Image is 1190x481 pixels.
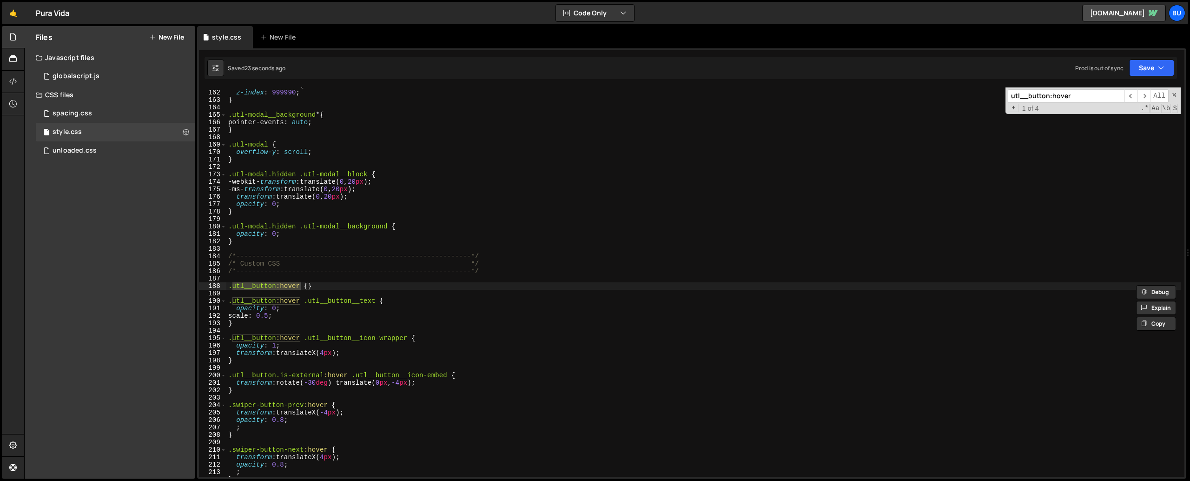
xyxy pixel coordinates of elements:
[199,312,226,320] div: 192
[36,141,195,160] div: 16149/43399.css
[1136,317,1176,331] button: Copy
[212,33,241,42] div: style.css
[1172,104,1178,113] span: Search In Selection
[199,148,226,156] div: 170
[199,119,226,126] div: 166
[199,394,226,401] div: 203
[1150,104,1160,113] span: CaseSensitive Search
[199,223,226,230] div: 180
[199,372,226,379] div: 200
[25,86,195,104] div: CSS files
[199,424,226,431] div: 207
[199,439,226,446] div: 209
[199,468,226,476] div: 213
[1161,104,1171,113] span: Whole Word Search
[199,230,226,238] div: 181
[199,163,226,171] div: 172
[1129,60,1174,76] button: Save
[199,282,226,290] div: 188
[199,186,226,193] div: 175
[199,387,226,394] div: 202
[199,267,226,275] div: 186
[199,111,226,119] div: 165
[199,461,226,468] div: 212
[36,104,195,123] div: 16149/43400.css
[1169,5,1185,21] a: Bu
[1124,89,1137,103] span: ​
[199,238,226,245] div: 182
[1075,64,1124,72] div: Prod is out of sync
[199,416,226,424] div: 206
[199,253,226,260] div: 184
[199,245,226,253] div: 183
[245,64,285,72] div: 23 seconds ago
[199,215,226,223] div: 179
[53,147,97,155] div: unloaded.css
[199,171,226,178] div: 173
[149,33,184,41] button: New File
[2,2,25,24] a: 🤙
[1018,105,1043,112] span: 1 of 4
[199,327,226,334] div: 194
[199,454,226,461] div: 211
[53,128,82,136] div: style.css
[199,334,226,342] div: 195
[1150,89,1169,103] span: Alt-Enter
[36,123,195,141] div: 16149/43398.css
[1082,5,1166,21] a: [DOMAIN_NAME]
[199,275,226,282] div: 187
[199,260,226,267] div: 185
[36,67,195,86] div: 16149/43397.js
[199,379,226,387] div: 201
[199,134,226,141] div: 168
[199,200,226,208] div: 177
[1136,285,1176,299] button: Debug
[36,7,69,19] div: Pura Vida
[1140,104,1150,113] span: RegExp Search
[199,96,226,104] div: 163
[36,32,53,42] h2: Files
[1136,301,1176,315] button: Explain
[199,349,226,357] div: 197
[199,364,226,372] div: 199
[199,297,226,305] div: 190
[199,104,226,111] div: 164
[199,409,226,416] div: 205
[1009,104,1018,112] span: Toggle Replace mode
[199,342,226,349] div: 196
[199,89,226,96] div: 162
[1008,89,1124,103] input: Search for
[260,33,299,42] div: New File
[199,178,226,186] div: 174
[199,208,226,215] div: 178
[199,141,226,148] div: 169
[53,109,92,118] div: spacing.css
[199,357,226,364] div: 198
[199,290,226,297] div: 189
[199,320,226,327] div: 193
[53,72,99,80] div: globalscript.js
[556,5,634,21] button: Code Only
[228,64,285,72] div: Saved
[199,126,226,134] div: 167
[1137,89,1150,103] span: ​
[199,431,226,439] div: 208
[199,401,226,409] div: 204
[199,156,226,163] div: 171
[25,48,195,67] div: Javascript files
[199,305,226,312] div: 191
[199,193,226,200] div: 176
[199,446,226,454] div: 210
